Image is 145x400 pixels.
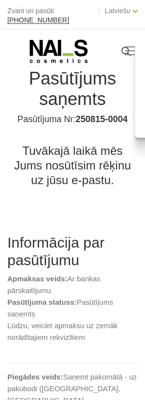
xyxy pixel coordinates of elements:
b: Pasūtījuma statuss: [7,298,77,306]
span: [PHONE_NUMBER] [7,16,69,24]
a: [PHONE_NUMBER] [7,17,69,24]
b: Piegādes veids: [7,373,63,381]
b: Apmaksas veids: [7,274,68,283]
h2: Informācija par pasūtījumu [7,234,138,269]
h3: Tuvākajā laikā mēs Jums nosūtīsim rēķinu uz jūsu e-pastu. [7,144,138,188]
h4: Pasūtījuma Nr: [15,113,130,125]
span: | [98,5,100,24]
div: Zvani un pasūti [7,5,93,24]
b: 250815-0004 [75,114,127,124]
h1: Pasūtījums saņemts [15,68,130,109]
a: Latviešu [105,5,130,17]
